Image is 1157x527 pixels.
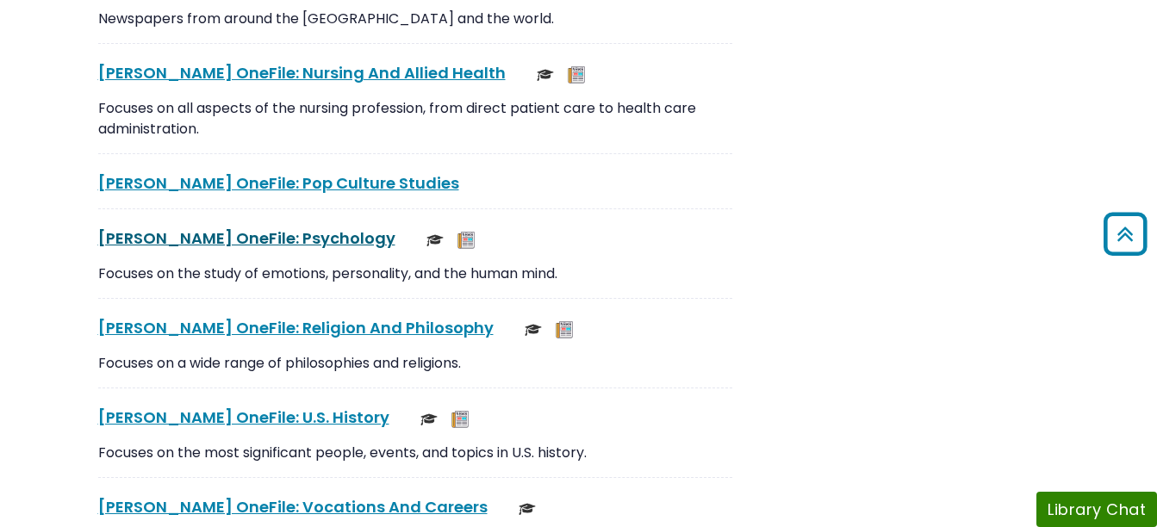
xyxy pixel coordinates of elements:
img: Newspapers [457,232,475,249]
img: Newspapers [568,66,585,84]
p: Focuses on the most significant people, events, and topics in U.S. history. [98,443,732,463]
img: Newspapers [451,411,469,428]
a: [PERSON_NAME] OneFile: U.S. History [98,406,389,428]
a: [PERSON_NAME] OneFile: Religion And Philosophy [98,317,494,338]
img: Scholarly or Peer Reviewed [525,321,542,338]
a: [PERSON_NAME] OneFile: Vocations And Careers [98,496,488,518]
a: [PERSON_NAME] OneFile: Pop Culture Studies [98,172,459,194]
img: Scholarly or Peer Reviewed [537,66,554,84]
a: Back to Top [1098,220,1153,249]
p: Focuses on a wide range of philosophies and religions. [98,353,732,374]
a: [PERSON_NAME] OneFile: Psychology [98,227,395,249]
p: Focuses on the study of emotions, personality, and the human mind. [98,263,732,284]
img: Scholarly or Peer Reviewed [426,232,444,249]
button: Library Chat [1036,492,1157,527]
a: [PERSON_NAME] OneFile: Nursing And Allied Health [98,62,506,84]
img: Scholarly or Peer Reviewed [420,411,438,428]
img: Newspapers [556,321,573,338]
p: Focuses on all aspects of the nursing profession, from direct patient care to health care adminis... [98,98,732,139]
img: Scholarly or Peer Reviewed [519,500,536,518]
p: Newspapers from around the [GEOGRAPHIC_DATA] and the world. [98,9,732,29]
